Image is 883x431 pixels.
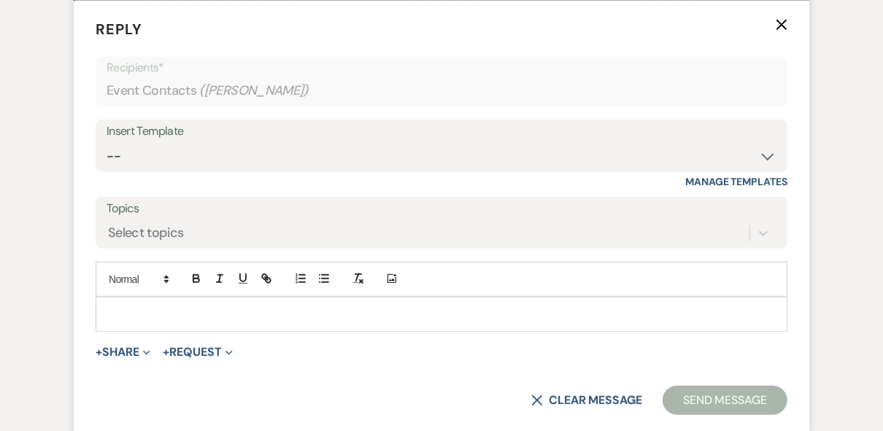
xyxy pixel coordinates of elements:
button: Clear message [531,395,642,406]
button: Share [96,346,150,358]
span: Reply [96,20,142,39]
button: Send Message [663,386,787,415]
span: + [96,346,102,358]
button: Request [163,346,233,358]
span: + [163,346,170,358]
div: Select topics [108,223,184,243]
label: Topics [107,198,776,220]
div: Insert Template [107,121,776,142]
p: Recipients* [107,58,776,77]
span: ( [PERSON_NAME] ) [199,81,309,101]
a: Manage Templates [685,175,787,188]
div: Event Contacts [107,77,776,105]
